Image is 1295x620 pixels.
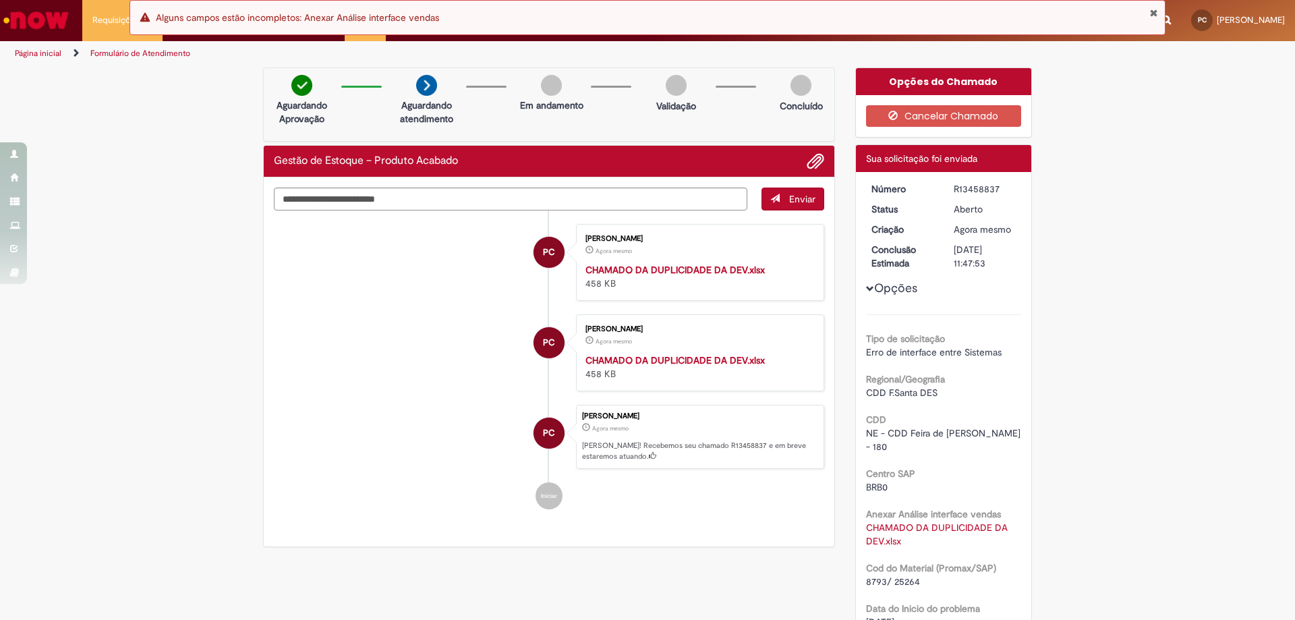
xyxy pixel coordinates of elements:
[861,243,944,270] dt: Conclusão Estimada
[866,481,888,493] span: BRB0
[866,468,915,480] b: Centro SAP
[1198,16,1207,24] span: PC
[274,155,458,167] h2: Gestão de Estoque – Produto Acabado Histórico de tíquete
[274,405,824,470] li: Patricia Cassia de Oliveira Carneiro
[861,182,944,196] dt: Número
[866,427,1023,453] span: NE - CDD Feira de [PERSON_NAME] - 180
[592,424,629,432] span: Agora mesmo
[520,98,583,112] p: Em andamento
[1,7,71,34] img: ServiceNow
[596,247,632,255] span: Agora mesmo
[291,75,312,96] img: check-circle-green.png
[866,105,1022,127] button: Cancelar Chamado
[596,337,632,345] time: 28/08/2025 15:47:28
[866,333,945,345] b: Tipo de solicitação
[394,98,459,125] p: Aguardando atendimento
[666,75,687,96] img: img-circle-grey.png
[90,48,190,59] a: Formulário de Atendimento
[15,48,61,59] a: Página inicial
[585,264,765,276] a: CHAMADO DA DUPLICIDADE DA DEV.xlsx
[954,223,1016,236] div: 28/08/2025 15:47:50
[866,522,1010,547] a: Download de CHAMADO DA DUPLICIDADE DA DEV.xlsx
[534,418,565,449] div: Patricia Cassia de Oliveira Carneiro
[866,508,1001,520] b: Anexar Análise interface vendas
[1149,7,1158,18] button: Fechar Notificação
[761,188,824,210] button: Enviar
[954,182,1016,196] div: R13458837
[1217,14,1285,26] span: [PERSON_NAME]
[585,263,810,290] div: 458 KB
[866,152,977,165] span: Sua solicitação foi enviada
[274,210,824,524] ul: Histórico de tíquete
[269,98,335,125] p: Aguardando Aprovação
[866,602,980,615] b: Data do Inicio do problema
[585,354,765,366] a: CHAMADO DA DUPLICIDADE DA DEV.xlsx
[541,75,562,96] img: img-circle-grey.png
[582,441,817,461] p: [PERSON_NAME]! Recebemos seu chamado R13458837 e em breve estaremos atuando.
[274,188,747,210] textarea: Digite sua mensagem aqui...
[866,575,920,588] span: 8793/ 25264
[534,237,565,268] div: Patricia Cassia de Oliveira Carneiro
[861,223,944,236] dt: Criação
[534,327,565,358] div: Patricia Cassia de Oliveira Carneiro
[92,13,140,27] span: Requisições
[543,236,555,269] span: PC
[585,354,810,381] div: 458 KB
[866,373,945,385] b: Regional/Geografia
[954,202,1016,216] div: Aberto
[156,11,439,24] span: Alguns campos estão incompletos: Anexar Análise interface vendas
[10,41,853,66] ul: Trilhas de página
[866,346,1002,358] span: Erro de interface entre Sistemas
[582,412,817,420] div: [PERSON_NAME]
[866,562,996,574] b: Cod do Material (Promax/SAP)
[416,75,437,96] img: arrow-next.png
[596,247,632,255] time: 28/08/2025 15:47:47
[585,325,810,333] div: [PERSON_NAME]
[780,99,823,113] p: Concluído
[866,414,886,426] b: CDD
[856,68,1032,95] div: Opções do Chamado
[656,99,696,113] p: Validação
[866,387,938,399] span: CDD F.Santa DES
[592,424,629,432] time: 28/08/2025 15:47:50
[789,193,815,205] span: Enviar
[790,75,811,96] img: img-circle-grey.png
[807,152,824,170] button: Adicionar anexos
[861,202,944,216] dt: Status
[954,243,1016,270] div: [DATE] 11:47:53
[596,337,632,345] span: Agora mesmo
[543,327,555,359] span: PC
[585,235,810,243] div: [PERSON_NAME]
[543,417,555,449] span: PC
[954,223,1011,235] span: Agora mesmo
